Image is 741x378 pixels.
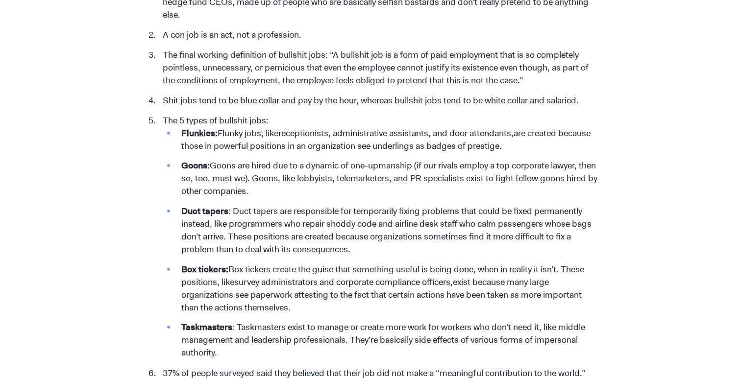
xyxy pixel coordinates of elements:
strong: Flunkies: [181,127,218,139]
span: receptionists, administrative assistants, and door attendants, [278,127,514,139]
li: The 5 types of bullshit jobs: [158,115,597,359]
li: Box tickers create the guise that something useful is being done, when in reality it isn’t. These... [176,263,597,314]
li: A con job is an act, not a profession. [158,29,597,42]
li: Flunky jobs, like are created because those in powerful positions in an organization see underlin... [176,127,597,153]
li: The final working definition of bullshit jobs: “A bullshit job is a form of paid employment that ... [158,49,597,87]
li: : Duct tapers are responsible for temporarily fixing problems that could be fixed permanently ins... [176,205,597,256]
li: Goons are hired due to a dynamic of one-upmanship (if our rivals employ a top corporate lawyer, t... [176,160,597,198]
span: survey administrators and corporate compliance officers, [234,276,453,288]
li: Shit jobs tend to be blue collar and pay by the hour, whereas bullshit jobs tend to be white coll... [158,94,597,107]
strong: Box tickers: [181,263,228,275]
li: : Taskmasters exist to manage or create more work for workers who don’t need it, like middle mana... [176,321,597,359]
strong: Duct tapers [181,205,228,217]
strong: Goons: [181,160,210,171]
strong: Taskmasters [181,321,232,333]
